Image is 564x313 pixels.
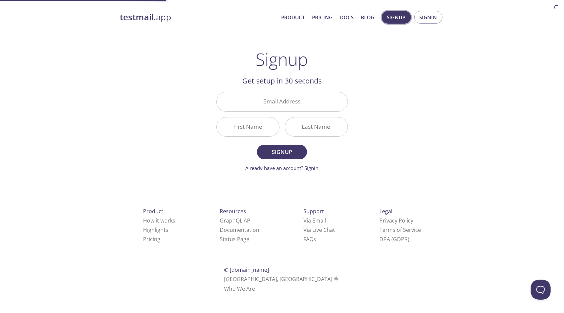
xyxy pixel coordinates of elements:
a: FAQ [303,235,316,243]
a: Pricing [143,235,160,243]
a: Status Page [220,235,249,243]
span: [GEOGRAPHIC_DATA], [GEOGRAPHIC_DATA] [224,275,340,283]
button: Signup [382,11,411,24]
a: Pricing [312,13,333,22]
span: Signup [387,13,406,22]
h1: Signup [256,49,308,69]
span: Signup [264,147,299,157]
button: Signin [414,11,443,24]
a: Terms of Service [379,226,421,234]
span: © [DOMAIN_NAME] [224,266,269,273]
span: Resources [220,208,246,215]
strong: testmail [120,11,154,23]
iframe: Help Scout Beacon - Open [531,280,551,300]
a: Already have an account? Signin [246,165,319,171]
a: How it works [143,217,175,224]
a: Documentation [220,226,259,234]
a: Via Email [303,217,326,224]
a: Who We Are [224,285,255,292]
a: Blog [361,13,375,22]
span: Product [143,208,163,215]
span: Signin [420,13,437,22]
a: Highlights [143,226,168,234]
a: DPA (GDPR) [379,235,409,243]
a: Product [282,13,305,22]
h2: Get setup in 30 seconds [216,75,348,86]
span: Legal [379,208,392,215]
a: GraphQL API [220,217,252,224]
span: s [313,235,316,243]
a: Privacy Policy [379,217,413,224]
a: Via Live Chat [303,226,335,234]
span: Support [303,208,324,215]
button: Signup [257,145,307,159]
a: Docs [340,13,354,22]
a: testmail.app [120,12,276,23]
